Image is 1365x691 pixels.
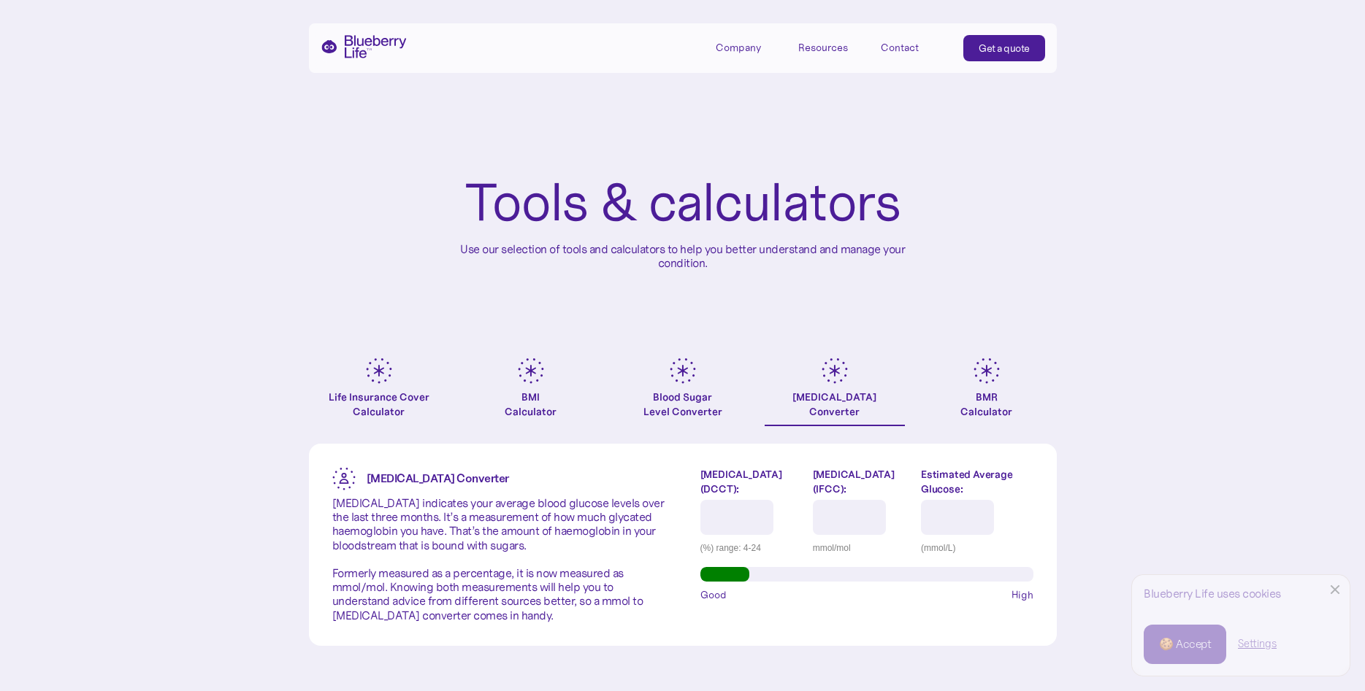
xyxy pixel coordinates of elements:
[798,35,864,59] div: Resources
[960,390,1012,419] div: BMR Calculator
[792,390,876,419] div: [MEDICAL_DATA] Converter
[449,242,917,270] p: Use our selection of tools and calculators to help you better understand and manage your condition.
[461,358,601,426] a: BMICalculator
[700,587,727,602] span: Good
[332,496,665,622] p: [MEDICAL_DATA] indicates your average blood glucose levels over the last three months. It’s a mea...
[1238,636,1277,652] a: Settings
[1320,575,1350,604] a: Close Cookie Popup
[963,35,1045,61] a: Get a quote
[921,541,1033,555] div: (mmol/L)
[813,467,910,496] label: [MEDICAL_DATA] (IFCC):
[643,390,722,419] div: Blood Sugar Level Converter
[309,390,449,419] div: Life Insurance Cover Calculator
[716,35,781,59] div: Company
[813,541,910,555] div: mmol/mol
[321,35,407,58] a: home
[700,467,802,496] label: [MEDICAL_DATA] (DCCT):
[716,42,761,54] div: Company
[700,541,802,555] div: (%) range: 4-24
[309,358,449,426] a: Life Insurance Cover Calculator
[613,358,753,426] a: Blood SugarLevel Converter
[881,42,919,54] div: Contact
[1144,587,1338,601] div: Blueberry Life uses cookies
[464,175,901,231] h1: Tools & calculators
[921,467,1033,496] label: Estimated Average Glucose:
[979,41,1030,55] div: Get a quote
[765,358,905,426] a: [MEDICAL_DATA]Converter
[367,471,509,485] strong: [MEDICAL_DATA] Converter
[798,42,848,54] div: Resources
[1012,587,1033,602] span: High
[1144,625,1226,664] a: 🍪 Accept
[1159,636,1211,652] div: 🍪 Accept
[505,390,557,419] div: BMI Calculator
[881,35,947,59] a: Contact
[917,358,1057,426] a: BMRCalculator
